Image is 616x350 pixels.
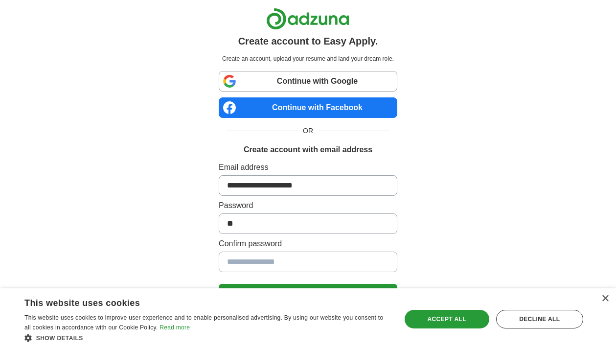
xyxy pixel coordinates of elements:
[36,335,83,342] span: Show details
[219,284,397,304] button: Create Account
[244,144,372,156] h1: Create account with email address
[160,324,190,331] a: Read more, opens a new window
[219,97,397,118] a: Continue with Facebook
[496,310,583,328] div: Decline all
[266,8,349,30] img: Adzuna logo
[238,34,378,48] h1: Create account to Easy Apply.
[219,162,397,173] label: Email address
[24,314,383,331] span: This website uses cookies to improve user experience and to enable personalised advertising. By u...
[219,71,397,92] a: Continue with Google
[219,238,397,250] label: Confirm password
[24,294,365,309] div: This website uses cookies
[219,200,397,211] label: Password
[297,126,319,136] span: OR
[405,310,489,328] div: Accept all
[24,333,390,343] div: Show details
[221,54,395,63] p: Create an account, upload your resume and land your dream role.
[601,295,609,303] div: Close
